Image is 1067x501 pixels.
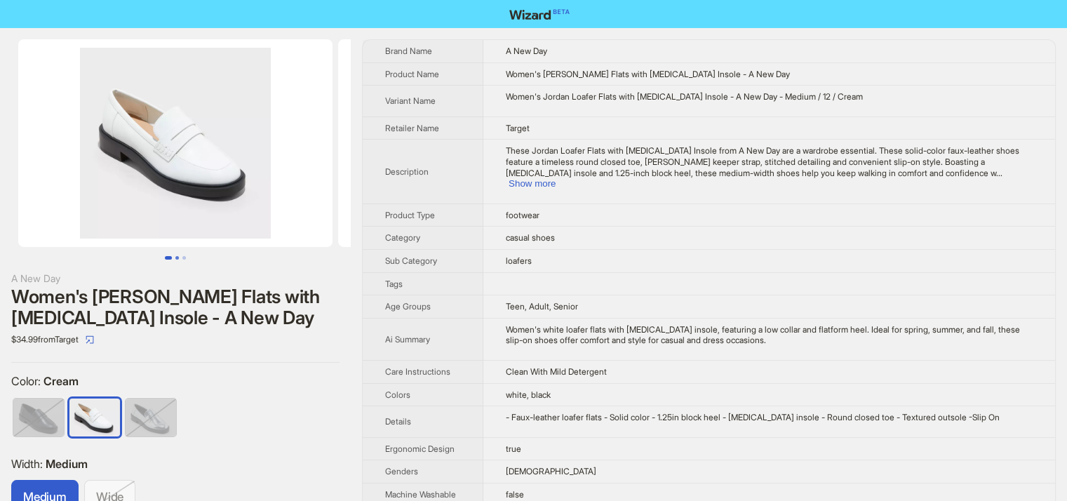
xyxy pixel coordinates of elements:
[69,397,120,435] label: available
[506,301,578,312] span: Teen, Adult, Senior
[11,286,340,328] div: Women's [PERSON_NAME] Flats with [MEDICAL_DATA] Insole - A New Day
[385,416,411,427] span: Details
[385,466,418,476] span: Genders
[509,178,556,189] button: Expand
[385,334,430,345] span: Ai Summary
[385,123,439,133] span: Retailer Name
[11,328,340,351] div: $34.99 from Target
[385,255,437,266] span: Sub Category
[385,46,432,56] span: Brand Name
[385,166,429,177] span: Description
[338,39,652,247] img: Women's Jordan Loafer Flats with Memory Foam Insole - A New Day Women's Jordan Loafer Flats with ...
[46,457,88,471] span: Medium
[506,389,551,400] span: white, black
[506,145,1033,189] div: These Jordan Loafer Flats with Memory Foam Insole from A New Day are a wardrobe essential. These ...
[86,335,94,344] span: select
[385,279,403,289] span: Tags
[506,123,530,133] span: Target
[506,46,547,56] span: A New Day
[385,443,455,454] span: Ergonomic Design
[126,397,176,435] label: unavailable
[43,374,79,388] span: Cream
[385,389,410,400] span: Colors
[506,324,1033,346] div: Women's white loafer flats with memory foam insole, featuring a low collar and flatform heel. Ide...
[385,232,420,243] span: Category
[385,69,439,79] span: Product Name
[506,412,1033,423] div: - Faux-leather loafer flats - Solid color - 1.25in block heel - Memory foam insole - Round closed...
[506,232,555,243] span: casual shoes
[126,399,176,436] img: Silver
[506,366,607,377] span: Clean With Mild Detergent
[11,374,43,388] span: Color :
[506,69,790,79] span: Women's [PERSON_NAME] Flats with [MEDICAL_DATA] Insole - A New Day
[385,489,456,500] span: Machine Washable
[11,271,340,286] div: A New Day
[385,95,436,106] span: Variant Name
[385,366,450,377] span: Care Instructions
[506,255,532,266] span: loafers
[996,168,1002,178] span: ...
[506,443,521,454] span: true
[506,466,596,476] span: [DEMOGRAPHIC_DATA]
[175,256,179,260] button: Go to slide 2
[13,399,64,436] img: Black
[18,39,333,247] img: Women's Jordan Loafer Flats with Memory Foam Insole - A New Day Women's Jordan Loafer Flats with ...
[69,399,120,436] img: Cream
[385,301,431,312] span: Age Groups
[506,489,524,500] span: false
[506,145,1019,178] span: These Jordan Loafer Flats with [MEDICAL_DATA] Insole from A New Day are a wardrobe essential. The...
[506,91,1033,102] div: Women's Jordan Loafer Flats with Memory Foam Insole - A New Day - Medium / 12 / Cream
[11,457,46,471] span: Width :
[506,210,539,220] span: footwear
[165,256,172,260] button: Go to slide 1
[385,210,435,220] span: Product Type
[182,256,186,260] button: Go to slide 3
[13,397,64,435] label: unavailable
